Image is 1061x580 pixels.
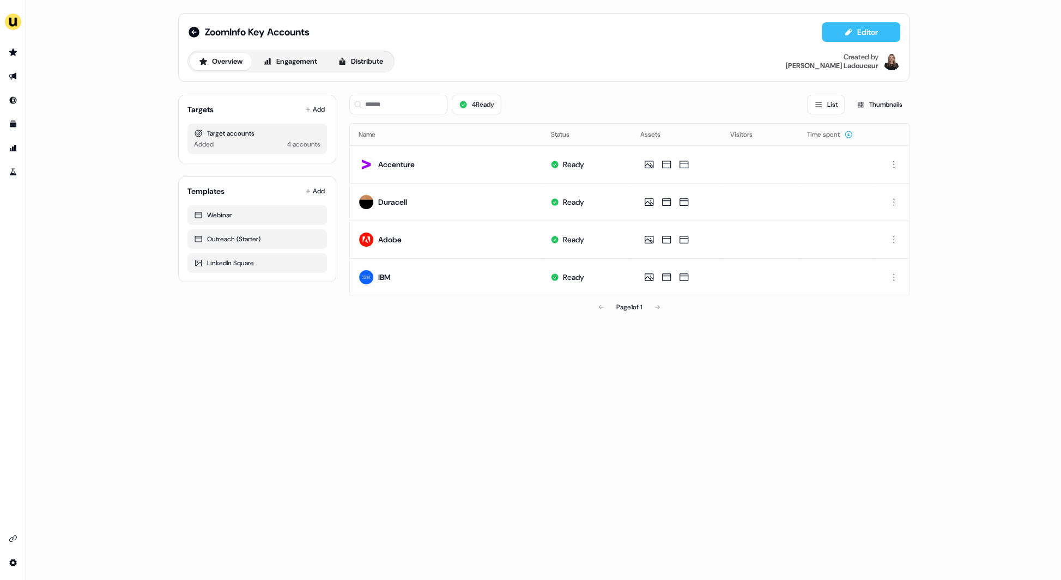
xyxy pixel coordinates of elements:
button: Engagement [254,53,326,70]
div: Accenture [378,159,415,170]
a: Go to integrations [4,554,22,571]
div: 4 accounts [287,139,320,150]
div: [PERSON_NAME] Ladouceur [786,62,878,70]
button: Status [550,125,582,144]
a: Go to Inbound [4,91,22,109]
button: Name [359,125,389,144]
button: Overview [190,53,252,70]
img: Geneviève [883,53,900,70]
th: Assets [632,124,722,145]
div: Added [194,139,214,150]
div: Ready [562,197,584,207]
a: Go to outbound experience [4,68,22,85]
button: Visitors [730,125,766,144]
div: Outreach (Starter) [194,234,320,245]
div: Ready [562,234,584,245]
span: ZoomInfo Key Accounts [205,26,310,39]
div: Duracell [378,197,407,207]
a: Go to experiments [4,163,22,181]
button: Add [303,102,327,117]
div: Ready [562,159,584,170]
div: LinkedIn Square [194,258,320,268]
div: IBM [378,272,391,283]
a: Editor [822,28,900,39]
div: Created by [844,53,878,62]
button: Time spent [807,125,853,144]
div: Templates [187,186,225,197]
button: Add [303,184,327,199]
div: Webinar [194,210,320,221]
button: Editor [822,22,900,42]
div: Adobe [378,234,402,245]
div: Target accounts [194,128,320,139]
a: Go to templates [4,115,22,133]
a: Go to integrations [4,530,22,547]
div: Page 1 of 1 [616,302,642,313]
button: Thumbnails [849,95,910,114]
div: Ready [562,272,584,283]
a: Go to prospects [4,44,22,61]
button: Distribute [329,53,392,70]
div: Targets [187,104,214,115]
a: Go to attribution [4,139,22,157]
button: List [807,95,845,114]
button: 4Ready [452,95,501,114]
